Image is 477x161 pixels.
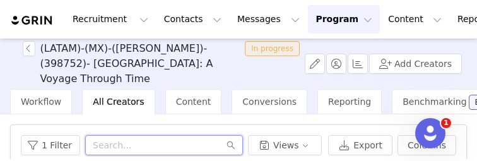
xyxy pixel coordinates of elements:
input: Search... [85,135,243,155]
span: Benchmarking [403,97,466,107]
button: Program [308,5,380,33]
button: Content [380,5,449,33]
i: icon: search [227,141,235,150]
img: grin logo [10,15,54,27]
button: 1 Filter [21,135,80,155]
h3: (LATAM)-(MX)-([PERSON_NAME])-(398752)- [GEOGRAPHIC_DATA]: A Voyage Through Time [40,41,240,86]
span: Conversions [242,97,297,107]
span: [object Object] [23,41,305,86]
span: 1 [441,118,451,128]
button: Messages [230,5,307,33]
button: Recruitment [65,5,156,33]
span: In progress [245,41,300,56]
button: Export [328,135,392,155]
button: Views [248,135,322,155]
iframe: Intercom live chat [415,118,445,148]
span: Reporting [328,97,371,107]
span: Content [176,97,211,107]
button: Add Creators [369,54,462,74]
button: Columns [397,135,456,155]
span: Workflow [21,97,61,107]
button: Contacts [156,5,229,33]
span: All Creators [93,97,144,107]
